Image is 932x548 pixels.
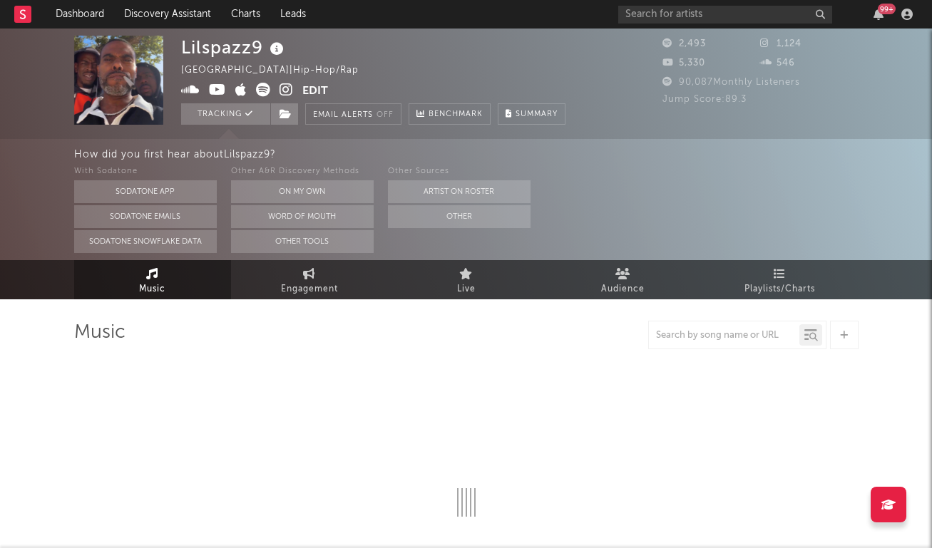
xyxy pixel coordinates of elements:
button: On My Own [231,180,374,203]
div: 99 + [878,4,896,14]
a: Live [388,260,545,299]
button: Sodatone Emails [74,205,217,228]
button: Other Tools [231,230,374,253]
button: Artist on Roster [388,180,531,203]
span: 2,493 [662,39,706,48]
span: Playlists/Charts [744,281,815,298]
span: Summary [516,110,558,118]
button: Tracking [181,103,270,125]
button: Sodatone App [74,180,217,203]
a: Playlists/Charts [702,260,859,299]
span: Music [139,281,165,298]
span: 90,087 Monthly Listeners [662,78,800,87]
span: 1,124 [760,39,802,48]
span: Jump Score: 89.3 [662,95,747,104]
button: Sodatone Snowflake Data [74,230,217,253]
div: With Sodatone [74,163,217,180]
button: Other [388,205,531,228]
span: Engagement [281,281,338,298]
span: 5,330 [662,58,705,68]
span: 546 [760,58,795,68]
div: [GEOGRAPHIC_DATA] | Hip-Hop/Rap [181,62,375,79]
input: Search by song name or URL [649,330,799,341]
a: Engagement [231,260,388,299]
em: Off [377,111,394,119]
div: Lilspazz9 [181,36,287,59]
a: Music [74,260,231,299]
div: Other A&R Discovery Methods [231,163,374,180]
input: Search for artists [618,6,832,24]
button: Summary [498,103,565,125]
button: Edit [302,83,328,100]
button: Word Of Mouth [231,205,374,228]
span: Benchmark [429,106,483,123]
button: 99+ [874,9,884,20]
a: Audience [545,260,702,299]
span: Live [457,281,476,298]
button: Email AlertsOff [305,103,401,125]
div: Other Sources [388,163,531,180]
a: Benchmark [409,103,491,125]
span: Audience [601,281,645,298]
